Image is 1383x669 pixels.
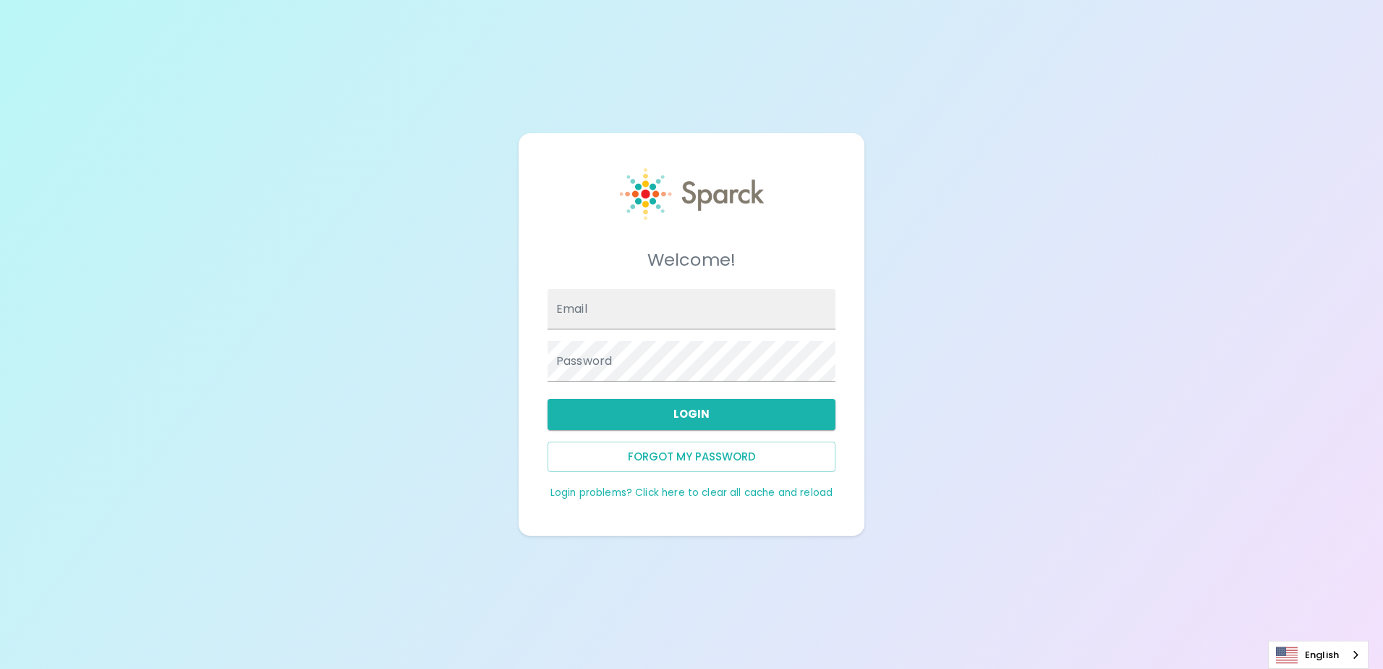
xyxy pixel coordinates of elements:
aside: Language selected: English [1268,641,1369,669]
h5: Welcome! [548,248,835,272]
div: Language [1268,641,1369,669]
a: Login problems? Click here to clear all cache and reload [550,486,833,500]
a: English [1269,641,1368,668]
button: Forgot my password [548,442,835,472]
img: Sparck logo [620,168,764,220]
button: Login [548,399,835,429]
